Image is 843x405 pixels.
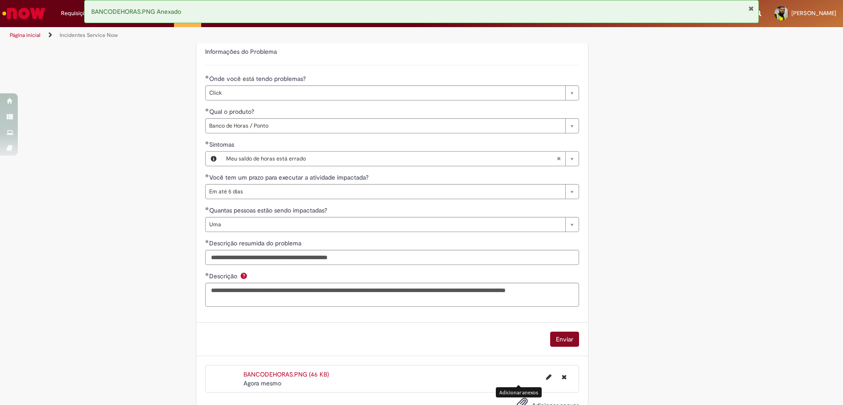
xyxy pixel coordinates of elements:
abbr: Limpar campo Sintomas [552,152,565,166]
span: [PERSON_NAME] [791,9,836,17]
span: Obrigatório Preenchido [205,273,209,276]
a: Página inicial [10,32,41,39]
span: Obrigatório Preenchido [205,207,209,210]
div: Adicionar anexos [496,387,542,397]
img: ServiceNow [1,4,47,22]
input: Descrição resumida do problema [205,250,579,265]
span: Requisições [61,9,92,18]
label: Informações do Problema [205,48,277,56]
span: Quantas pessoas estão sendo impactadas? [209,206,329,214]
textarea: Descrição [205,283,579,307]
span: Qual o produto? [209,108,256,116]
span: Descrição [209,272,239,280]
button: Enviar [550,332,579,347]
span: Você tem um prazo para executar a atividade impactada? [209,173,370,181]
button: Fechar Notificação [748,5,754,12]
a: Incidentes Service Now [60,32,118,39]
ul: Trilhas de página [7,27,555,44]
span: BANCODEHORAS.PNG Anexado [91,8,181,16]
span: Obrigatório Preenchido [205,108,209,112]
span: Agora mesmo [243,379,281,387]
span: Banco de Horas / Ponto [209,119,561,133]
span: Onde você está tendo problemas? [209,75,308,83]
span: Uma [209,217,561,232]
time: 30/08/2025 09:48:50 [243,379,281,387]
span: Meu saldo de horas está errado [226,152,556,166]
span: Click [209,86,561,100]
a: BANCODEHORAS.PNG (46 KB) [243,370,329,378]
button: Sintomas, Visualizar este registro Meu saldo de horas está errado [206,152,222,166]
span: Obrigatório Preenchido [205,75,209,79]
span: Obrigatório Preenchido [205,141,209,144]
span: Descrição resumida do problema [209,239,303,247]
span: Obrigatório Preenchido [205,174,209,177]
button: Excluir BANCODEHORAS.PNG [556,370,572,384]
a: Meu saldo de horas está erradoLimpar campo Sintomas [222,152,579,166]
span: Ajuda para Descrição [239,272,249,279]
span: Em até 5 dias [209,184,561,199]
button: Editar nome de arquivo BANCODEHORAS.PNG [541,370,557,384]
span: Sintomas [209,140,236,148]
span: Obrigatório Preenchido [205,240,209,243]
